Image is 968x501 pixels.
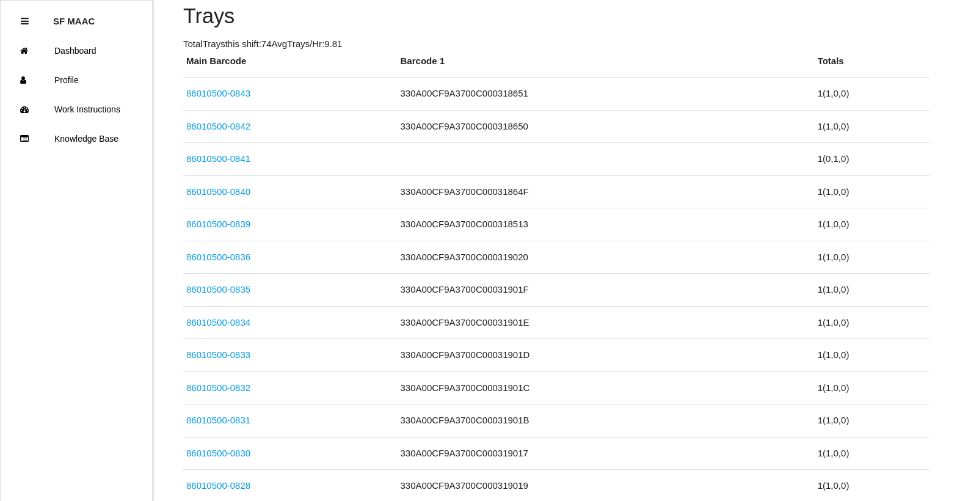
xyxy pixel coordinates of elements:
[186,219,250,229] a: 86010500-0839
[183,5,930,28] h4: Trays
[21,7,29,36] div: Close
[186,382,250,393] a: 86010500-0832
[398,274,815,307] td: 330A00CF9A3700C00031901F
[398,78,815,111] td: 330A00CF9A3700C000318651
[398,339,815,372] td: 330A00CF9A3700C00031901D
[815,306,930,339] td: 1 ( 1 , 0 , 0 )
[815,54,930,78] th: Totals
[815,241,930,274] td: 1 ( 1 , 0 , 0 )
[398,437,815,470] td: 330A00CF9A3700C000319017
[815,143,930,176] td: 1 ( 0 , 1 , 0 )
[815,274,930,307] td: 1 ( 1 , 0 , 0 )
[398,241,815,274] td: 330A00CF9A3700C000319020
[1,95,152,124] a: Work Instructions
[186,153,250,164] a: 86010500-0841
[1,65,152,95] a: Profile
[398,175,815,208] td: 330A00CF9A3700C00031864F
[186,448,250,458] a: 86010500-0830
[186,88,250,98] a: 86010500-0843
[186,121,250,131] a: 86010500-0842
[398,371,815,404] td: 330A00CF9A3700C00031901C
[186,317,250,327] a: 86010500-0834
[398,110,815,143] td: 330A00CF9A3700C000318650
[186,415,250,425] a: 86010500-0831
[53,7,95,26] p: SF MAAC
[815,208,930,241] td: 1 ( 1 , 0 , 0 )
[398,404,815,437] td: 330A00CF9A3700C00031901B
[815,371,930,404] td: 1 ( 1 , 0 , 0 )
[183,54,398,78] th: Main Barcode
[815,404,930,437] td: 1 ( 1 , 0 , 0 )
[1,124,152,153] a: Knowledge Base
[398,208,815,241] td: 330A00CF9A3700C000318513
[815,437,930,470] td: 1 ( 1 , 0 , 0 )
[398,54,815,78] th: Barcode 1
[183,37,930,51] p: Total Trays this shift: 74 Avg Trays /Hr: 9.81
[815,175,930,208] td: 1 ( 1 , 0 , 0 )
[1,36,152,65] a: Dashboard
[815,78,930,111] td: 1 ( 1 , 0 , 0 )
[186,284,250,294] a: 86010500-0835
[815,339,930,372] td: 1 ( 1 , 0 , 0 )
[186,252,250,262] a: 86010500-0836
[186,349,250,360] a: 86010500-0833
[398,306,815,339] td: 330A00CF9A3700C00031901E
[186,480,250,491] a: 86010500-0828
[186,186,250,197] a: 86010500-0840
[815,110,930,143] td: 1 ( 1 , 0 , 0 )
